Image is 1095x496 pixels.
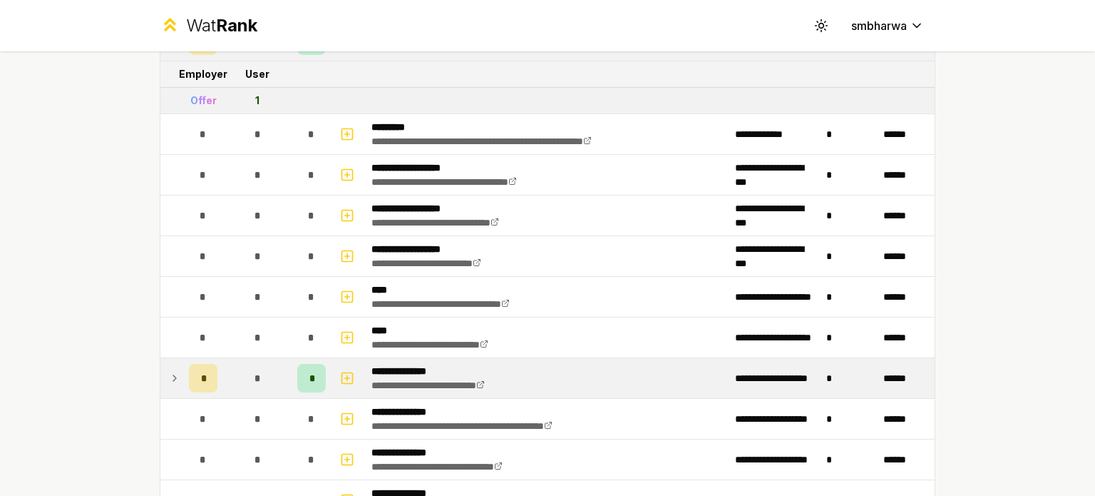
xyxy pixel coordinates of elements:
div: Offer [190,93,217,108]
a: WatRank [160,14,257,37]
div: Wat [186,14,257,37]
div: 1 [255,93,259,108]
button: smbharwa [840,13,935,39]
span: Rank [216,15,257,36]
td: User [223,61,292,87]
span: smbharwa [851,17,907,34]
td: Employer [183,61,223,87]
